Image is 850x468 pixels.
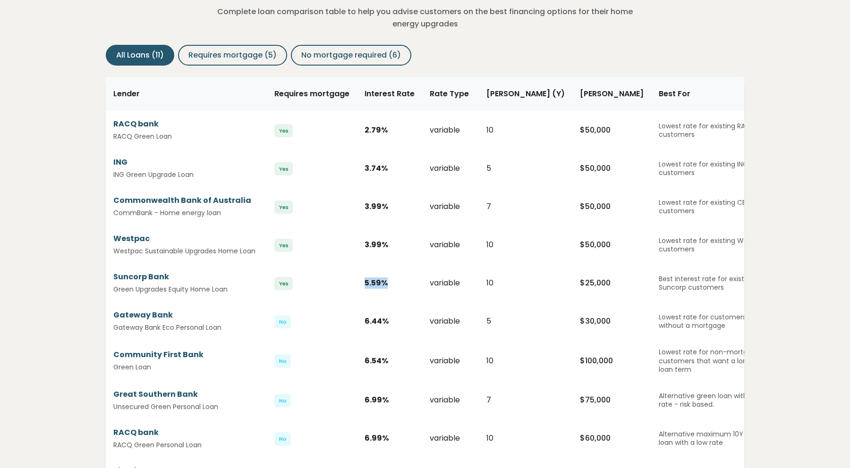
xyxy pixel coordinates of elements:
[659,198,771,215] div: Lowest rate for existing CBA customers
[274,124,293,138] span: Yes
[580,125,644,136] div: $ 50,000
[106,45,174,66] button: All Loans (11)
[274,432,291,446] span: No
[430,125,471,136] div: variable
[113,284,255,294] small: Green Upgrades Equity Home Loan
[274,239,293,252] span: Yes
[274,277,293,291] span: Yes
[430,201,471,212] div: variable
[486,88,565,99] span: [PERSON_NAME] (Y)
[659,160,771,177] div: Lowest rate for existing ING customers
[274,315,291,329] span: No
[365,316,415,327] div: 6.44 %
[113,349,255,360] div: Community First Bank
[113,362,255,372] small: Green Loan
[365,163,415,174] div: 3.74 %
[113,157,255,168] div: ING
[580,163,644,174] div: $ 50,000
[188,50,277,61] span: Requires mortgage (5)
[659,392,771,409] div: Alternative green loan with a low rate - risk based.
[659,236,771,253] div: Lowest rate for existing Westpac customers
[580,433,644,444] div: $ 60,000
[113,271,255,283] div: Suncorp Bank
[365,394,415,406] div: 6.99 %
[486,394,565,406] div: 7
[365,201,415,212] div: 3.99 %
[430,88,469,99] span: Rate Type
[580,277,644,289] div: $ 25,000
[659,275,771,292] div: Best interest rate for existing Suncorp customers
[113,402,255,412] small: Unsecured Green Personal Loan
[116,50,164,61] span: All Loans (11)
[365,88,415,99] span: Interest Rate
[365,433,415,444] div: 6.99 %
[486,433,565,444] div: 10
[486,125,565,136] div: 10
[659,313,771,330] div: Lowest rate for customers without a mortgage
[580,316,644,327] div: $ 30,000
[301,50,401,61] span: No mortgage required (6)
[580,355,644,367] div: $ 100,000
[580,201,644,212] div: $ 50,000
[113,118,255,130] div: RACQ bank
[274,394,291,408] span: No
[274,88,349,99] span: Requires mortgage
[274,162,293,176] span: Yes
[486,277,565,289] div: 10
[274,354,291,368] span: No
[215,6,636,30] p: Complete loan comparison table to help you advise customers on the best financing options for the...
[113,208,255,218] small: CommBank - Home energy loan
[580,88,644,99] span: [PERSON_NAME]
[113,132,255,142] small: RACQ Green Loan
[113,88,140,99] span: Lender
[430,316,471,327] div: variable
[430,394,471,406] div: variable
[113,195,255,206] div: Commonwealth Bank of Australia
[113,440,255,450] small: RACQ Green Personal Loan
[365,239,415,251] div: 3.99 %
[113,233,255,244] div: Westpac
[430,433,471,444] div: variable
[365,277,415,289] div: 5.59 %
[430,277,471,289] div: variable
[486,201,565,212] div: 7
[659,88,690,99] span: Best For
[365,355,415,367] div: 6.54 %
[178,45,287,66] button: Requires mortgage (5)
[580,239,644,251] div: $ 50,000
[659,122,771,139] div: Lowest rate for existing RACQ customers
[659,348,771,374] div: Lowest rate for non-mortgage customers that want a longer loan term
[113,427,255,438] div: RACQ bank
[274,201,293,214] span: Yes
[580,394,644,406] div: $ 75,000
[430,239,471,251] div: variable
[113,323,255,333] small: Gateway Bank Eco Personal Loan
[430,163,471,174] div: variable
[365,125,415,136] div: 2.79 %
[430,355,471,367] div: variable
[486,239,565,251] div: 10
[659,430,771,447] div: Alternative maximum 10Y green loan with a low rate
[486,355,565,367] div: 10
[113,389,255,400] div: Great Southern Bank
[486,163,565,174] div: 5
[486,316,565,327] div: 5
[113,170,255,180] small: ING Green Upgrade Loan
[113,309,255,321] div: Gateway Bank
[113,246,255,256] small: Westpac Sustainable Upgrades Home Loan
[291,45,411,66] button: No mortgage required (6)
